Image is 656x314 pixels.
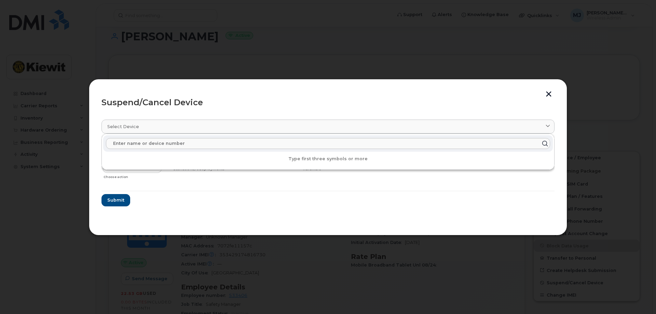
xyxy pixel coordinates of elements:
div: Suspend/Cancel Device [101,98,555,107]
div: Choose action [104,172,162,180]
p: Type first three symbols or more [103,156,553,162]
span: Select device [107,123,139,130]
input: Enter name or device number [106,138,550,149]
button: Submit [101,194,130,206]
iframe: Messenger Launcher [626,284,651,309]
a: Select device [101,120,555,134]
span: Submit [107,197,124,203]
